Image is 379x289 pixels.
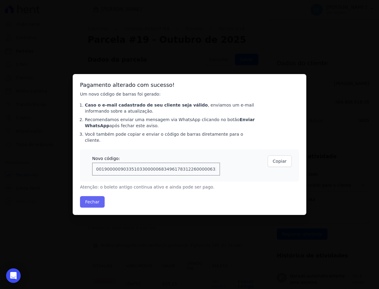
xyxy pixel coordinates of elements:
[80,81,299,89] h3: Pagamento alterado com sucesso!
[85,131,255,143] li: Você também pode copiar e enviar o código de barras diretamente para o cliente.
[6,268,21,283] div: Open Intercom Messenger
[85,102,255,114] li: , enviamos um e-mail informando sobre a atualização.
[92,163,220,175] input: 00190000090335103300000683496178312260000063315
[80,91,255,97] p: Um novo código de barras foi gerado:
[268,155,292,167] button: Copiar
[92,155,220,161] div: Novo código:
[85,117,255,129] li: Recomendamos enviar uma mensagem via WhatsApp clicando no botão após fechar este aviso.
[80,196,105,208] button: Fechar
[85,103,208,107] strong: Caso o e-mail cadastrado de seu cliente seja válido
[80,184,255,190] p: Atenção: o boleto antigo continua ativo e ainda pode ser pago.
